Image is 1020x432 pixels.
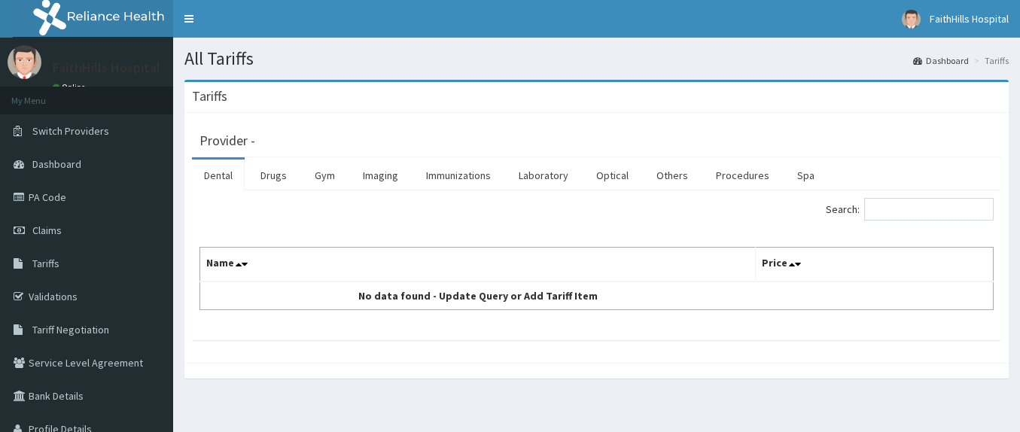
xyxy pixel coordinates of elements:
a: Others [644,160,700,191]
a: Online [53,82,89,93]
img: User Image [902,10,921,29]
h3: Tariffs [192,90,227,103]
li: Tariffs [970,54,1009,67]
a: Laboratory [507,160,580,191]
span: Tariffs [32,257,59,270]
a: Drugs [248,160,299,191]
h1: All Tariffs [184,49,1009,68]
a: Imaging [351,160,410,191]
span: Claims [32,224,62,237]
span: Tariff Negotiation [32,323,109,336]
a: Dental [192,160,245,191]
a: Gym [303,160,347,191]
label: Search: [826,198,994,221]
p: FaithHills Hospital [53,61,160,75]
span: FaithHills Hospital [930,12,1009,26]
img: User Image [8,45,41,79]
a: Dashboard [913,54,969,67]
a: Immunizations [414,160,503,191]
a: Procedures [704,160,781,191]
td: No data found - Update Query or Add Tariff Item [200,281,756,310]
span: Switch Providers [32,124,109,138]
span: Dashboard [32,157,81,171]
a: Spa [785,160,827,191]
input: Search: [864,198,994,221]
h3: Provider - [199,134,255,148]
a: Optical [584,160,641,191]
th: Name [200,248,756,282]
th: Price [755,248,993,282]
